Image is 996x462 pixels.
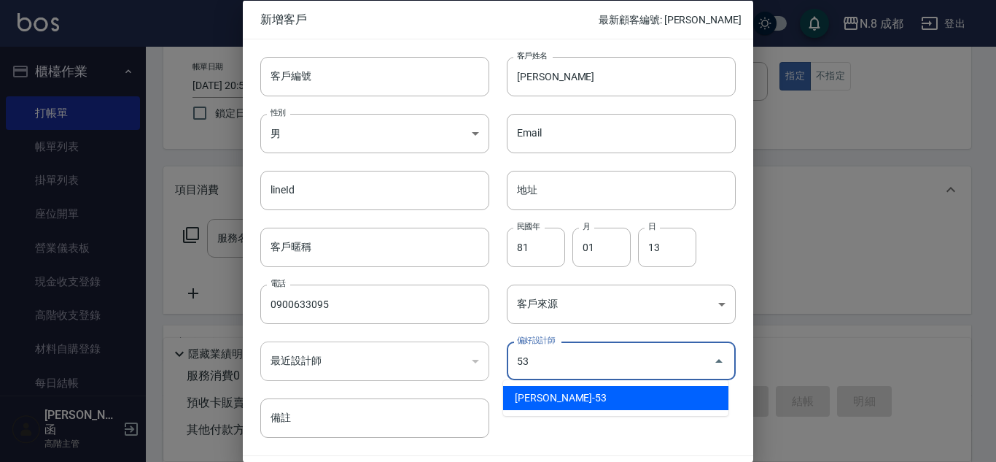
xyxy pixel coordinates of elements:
span: 新增客戶 [260,12,599,26]
label: 日 [648,220,655,231]
label: 民國年 [517,220,540,231]
label: 客戶姓名 [517,50,548,61]
button: Close [707,349,731,372]
label: 月 [583,220,590,231]
div: 男 [260,113,489,153]
label: 電話 [271,278,286,289]
li: [PERSON_NAME]-53 [503,386,728,410]
label: 偏好設計師 [517,335,555,346]
label: 性別 [271,107,286,118]
p: 最新顧客編號: [PERSON_NAME] [599,12,742,27]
